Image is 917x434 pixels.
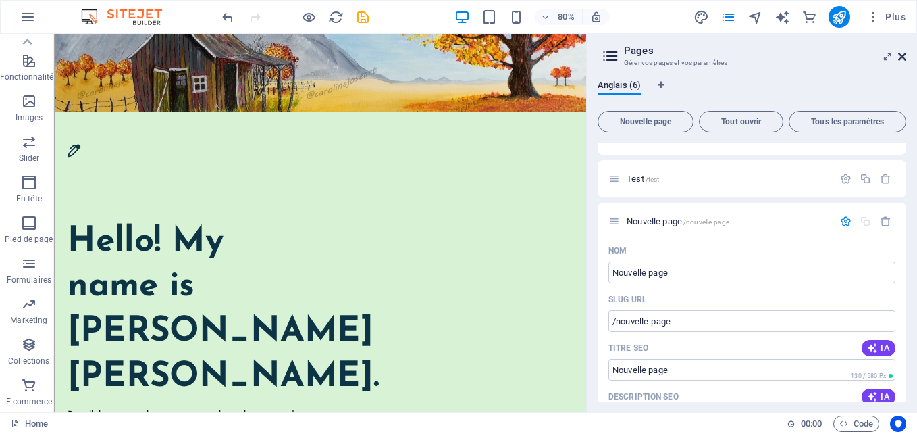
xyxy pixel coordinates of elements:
p: Collections [8,356,49,366]
span: /test [646,176,660,183]
h6: 80% [555,9,577,25]
i: Enregistrer (Ctrl+S) [355,9,371,25]
button: commerce [802,9,818,25]
i: Design (Ctrl+Alt+Y) [693,9,709,25]
div: Supprimer [880,173,891,185]
span: Nouvelle page [604,118,687,126]
span: Cliquez pour ouvrir la page. [627,216,729,226]
span: Longueur en pixel calculée dans les résultats de la recherche [848,371,895,381]
p: E-commerce [6,396,52,407]
p: SLUG URL [608,294,647,305]
button: navigator [748,9,764,25]
button: text_generator [775,9,791,25]
img: Editor Logo [78,9,179,25]
i: Actualiser la page [328,9,344,25]
p: Nom [608,245,627,256]
label: Le titre de la page dans les résultats de recherche et dans les onglets du navigateur. [608,343,648,354]
i: Pages (Ctrl+Alt+S) [720,9,736,25]
button: IA [862,340,895,356]
span: : [810,418,812,429]
button: Tous les paramètres [789,111,906,132]
button: pages [720,9,737,25]
button: Plus [861,6,911,28]
i: Navigateur [748,9,763,25]
input: Dernière partie de l'URL pour cette page [608,310,895,332]
label: Dernière partie de l'URL pour cette page [608,294,647,305]
h6: Durée de la session [787,416,822,432]
span: Tout ouvrir [705,118,777,126]
div: Test/test [623,174,833,183]
button: Tout ouvrir [699,111,783,132]
p: Slider [19,153,40,164]
div: Supprimer [880,216,891,227]
a: Cliquez pour annuler la sélection. Double-cliquez pour ouvrir Pages. [11,416,48,432]
span: /nouvelle-page [683,218,729,226]
span: IA [867,391,890,402]
label: Le texte dans les résultats de recherche et dans les réseaux sociaux. [608,391,679,402]
i: Lors du redimensionnement, ajuster automatiquement le niveau de zoom en fonction de l'appareil sé... [590,11,602,23]
div: Nouvelle page/nouvelle-page [623,217,833,226]
p: Description SEO [608,391,679,402]
span: IA [867,343,890,354]
i: Annuler : Modifier les pages (Ctrl+Z) [220,9,236,25]
i: E-commerce [802,9,817,25]
button: publish [829,6,850,28]
p: En-tête [16,193,42,204]
div: Dupliquer [860,173,871,185]
span: 130 / 580 Px [851,372,886,379]
input: Le titre de la page dans les résultats de recherche et dans les onglets du navigateur. [608,359,895,381]
span: Tous les paramètres [795,118,900,126]
p: Formulaires [7,274,51,285]
span: 00 00 [801,416,822,432]
p: Pied de page [5,234,53,245]
span: Plus [866,10,906,24]
span: Cliquez pour ouvrir la page. [627,174,659,184]
p: Marketing [10,315,47,326]
button: save [355,9,371,25]
button: Usercentrics [890,416,906,432]
div: Paramètres [840,216,851,227]
button: IA [862,389,895,405]
h3: Gérer vos pages et vos paramètres [624,57,879,69]
button: Nouvelle page [598,111,693,132]
button: Code [833,416,879,432]
h2: Pages [624,45,906,57]
button: reload [327,9,344,25]
button: undo [219,9,236,25]
div: Paramètres [840,173,851,185]
button: 80% [535,9,583,25]
span: Anglais (6) [598,77,641,96]
i: Publier [831,9,847,25]
button: Cliquez ici pour quitter le mode Aperçu et poursuivre l'édition. [300,9,317,25]
p: Images [16,112,43,123]
div: Onglets langues [598,80,906,105]
p: Titre SEO [608,343,648,354]
i: AI Writer [775,9,790,25]
button: design [693,9,710,25]
span: Code [839,416,873,432]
